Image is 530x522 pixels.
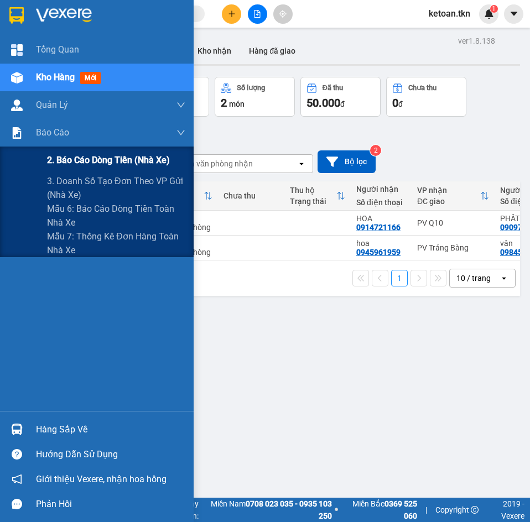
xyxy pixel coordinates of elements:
[417,197,480,206] div: ĐC giao
[356,223,401,232] div: 0914721166
[229,100,245,108] span: món
[341,498,417,522] span: Miền Bắc
[356,214,406,223] div: HOA
[201,498,332,522] span: Miền Nam
[306,96,340,109] span: 50.000
[279,10,287,18] span: aim
[47,174,185,202] span: 3. Doanh số tạo đơn theo VP gửi (nhà xe)
[36,472,167,486] span: Giới thiệu Vexere, nhận hoa hồng
[425,504,427,516] span: |
[47,229,185,257] span: Mẫu 7: Thống kê đơn hàng toàn nhà xe
[9,7,24,24] img: logo-vxr
[335,508,338,512] span: ⚪️
[11,72,23,83] img: warehouse-icon
[11,44,23,56] img: dashboard-icon
[290,197,336,206] div: Trạng thái
[509,9,519,19] span: caret-down
[215,77,295,117] button: Số lượng2món
[11,424,23,435] img: warehouse-icon
[248,4,267,24] button: file-add
[356,248,401,257] div: 0945961959
[356,185,406,194] div: Người nhận
[273,4,293,24] button: aim
[456,273,491,284] div: 10 / trang
[340,100,345,108] span: đ
[176,128,185,137] span: down
[246,499,332,520] strong: 0708 023 035 - 0935 103 250
[297,159,306,168] svg: open
[458,35,495,47] div: ver 1.8.138
[417,243,489,252] div: PV Trảng Bàng
[221,96,227,109] span: 2
[417,218,489,227] div: PV Q10
[490,5,498,13] sup: 1
[224,191,279,200] div: Chưa thu
[11,100,23,111] img: warehouse-icon
[253,10,261,18] span: file-add
[392,96,398,109] span: 0
[323,84,343,92] div: Đã thu
[500,274,508,283] svg: open
[284,181,351,211] th: Toggle SortBy
[176,101,185,109] span: down
[398,100,403,108] span: đ
[300,77,381,117] button: Đã thu50.000đ
[237,84,265,92] div: Số lượng
[356,239,406,248] div: hoa
[408,84,437,92] div: Chưa thu
[386,77,466,117] button: Chưa thu0đ
[12,449,22,460] span: question-circle
[80,72,101,84] span: mới
[36,421,185,438] div: Hàng sắp về
[384,499,417,520] strong: 0369 525 060
[47,202,185,229] span: Mẫu 6: Báo cáo dòng tiền toàn nhà xe
[504,4,523,24] button: caret-down
[36,446,185,463] div: Hướng dẫn sử dụng
[417,186,480,195] div: VP nhận
[240,38,304,64] button: Hàng đã giao
[222,4,241,24] button: plus
[290,186,336,195] div: Thu hộ
[176,158,253,169] div: Chọn văn phòng nhận
[492,5,496,13] span: 1
[420,7,479,20] span: ketoan.tkn
[471,506,479,514] span: copyright
[11,127,23,139] img: solution-icon
[484,9,494,19] img: icon-new-feature
[391,270,408,286] button: 1
[412,181,495,211] th: Toggle SortBy
[36,126,69,139] span: Báo cáo
[189,38,240,64] button: Kho nhận
[318,150,376,173] button: Bộ lọc
[36,43,79,56] span: Tổng Quan
[36,496,185,513] div: Phản hồi
[12,474,22,484] span: notification
[370,145,381,156] sup: 2
[228,10,236,18] span: plus
[356,198,406,207] div: Số điện thoại
[36,72,75,82] span: Kho hàng
[47,153,170,167] span: 2. Báo cáo dòng tiền (nhà xe)
[36,98,68,112] span: Quản Lý
[12,499,22,509] span: message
